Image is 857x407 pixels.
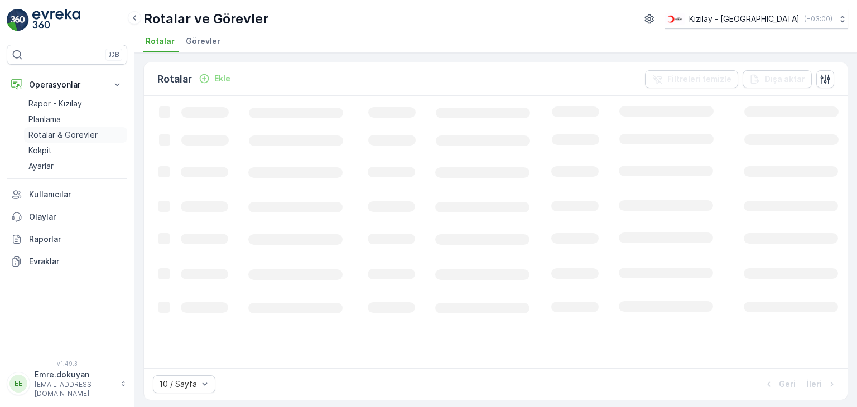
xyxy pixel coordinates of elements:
button: Filtreleri temizle [645,70,738,88]
p: Rotalar & Görevler [28,129,98,140]
p: Evraklar [29,256,123,267]
div: EE [9,375,27,393]
p: Geri [779,379,796,390]
p: Dışa aktar [765,74,805,85]
a: Ayarlar [24,158,127,174]
a: Raporlar [7,228,127,250]
a: Kullanıcılar [7,183,127,206]
p: ( +03:00 ) [804,14,832,23]
button: EEEmre.dokuyan[EMAIL_ADDRESS][DOMAIN_NAME] [7,369,127,398]
p: Filtreleri temizle [667,74,731,85]
a: Rapor - Kızılay [24,96,127,112]
p: Operasyonlar [29,79,105,90]
button: Operasyonlar [7,74,127,96]
p: ⌘B [108,50,119,59]
p: Kızılay - [GEOGRAPHIC_DATA] [689,13,800,25]
p: Ayarlar [28,161,54,172]
a: Kokpit [24,143,127,158]
p: İleri [807,379,822,390]
p: Kullanıcılar [29,189,123,200]
p: Olaylar [29,211,123,222]
img: logo_light-DOdMpM7g.png [32,9,80,31]
a: Planlama [24,112,127,127]
button: Ekle [194,72,235,85]
p: Rapor - Kızılay [28,98,82,109]
p: [EMAIL_ADDRESS][DOMAIN_NAME] [35,380,115,398]
p: Emre.dokuyan [35,369,115,380]
p: Planlama [28,114,61,125]
a: Evraklar [7,250,127,273]
p: Rotalar ve Görevler [143,10,268,28]
img: k%C4%B1z%C4%B1lay_D5CCths_t1JZB0k.png [665,13,685,25]
button: Geri [762,377,797,391]
span: Görevler [186,36,220,47]
a: Olaylar [7,206,127,228]
span: Rotalar [146,36,175,47]
img: logo [7,9,29,31]
p: Rotalar [157,71,192,87]
p: Raporlar [29,234,123,245]
p: Ekle [214,73,230,84]
p: Kokpit [28,145,52,156]
a: Rotalar & Görevler [24,127,127,143]
span: v 1.49.3 [7,360,127,367]
button: Kızılay - [GEOGRAPHIC_DATA](+03:00) [665,9,848,29]
button: Dışa aktar [743,70,812,88]
button: İleri [806,377,839,391]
